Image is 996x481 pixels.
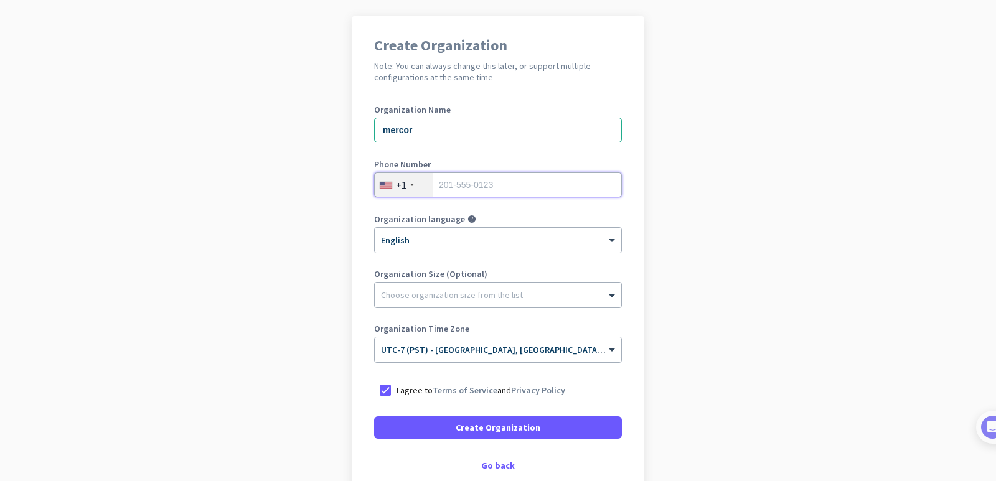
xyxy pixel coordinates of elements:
[374,215,465,223] label: Organization language
[374,172,622,197] input: 201-555-0123
[396,179,406,191] div: +1
[456,421,540,434] span: Create Organization
[374,38,622,53] h1: Create Organization
[374,461,622,470] div: Go back
[433,385,497,396] a: Terms of Service
[374,269,622,278] label: Organization Size (Optional)
[511,385,565,396] a: Privacy Policy
[374,105,622,114] label: Organization Name
[467,215,476,223] i: help
[374,118,622,142] input: What is the name of your organization?
[374,60,622,83] h2: Note: You can always change this later, or support multiple configurations at the same time
[374,324,622,333] label: Organization Time Zone
[374,160,622,169] label: Phone Number
[397,384,565,396] p: I agree to and
[374,416,622,439] button: Create Organization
